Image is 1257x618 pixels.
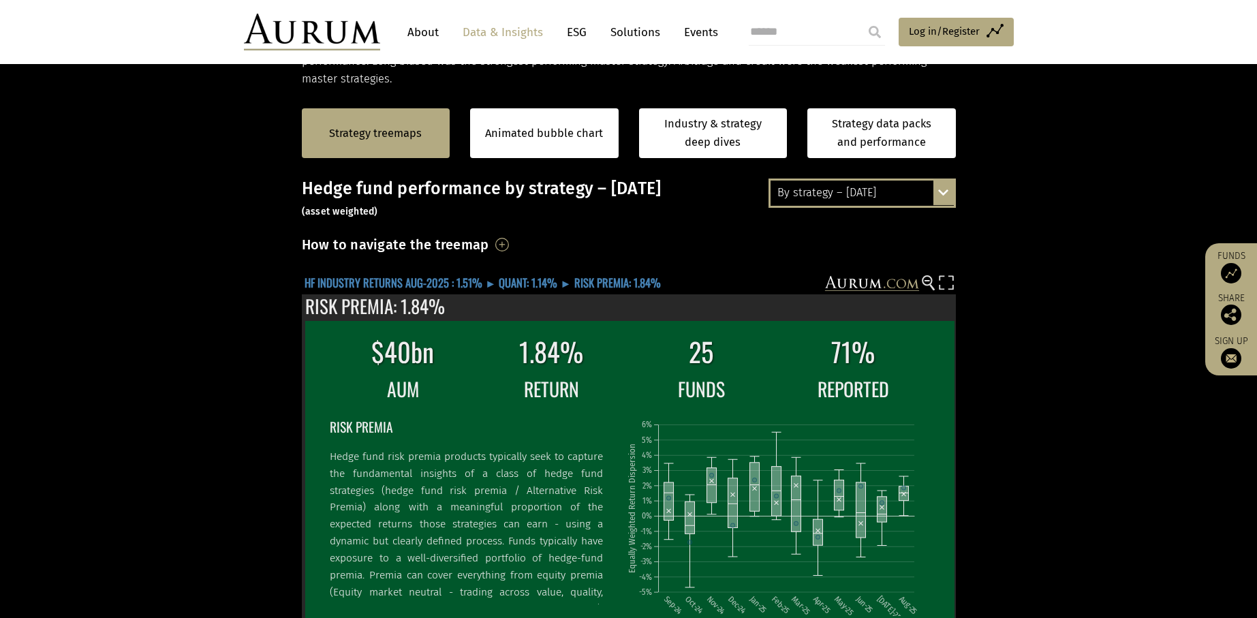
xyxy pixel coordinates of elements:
[1212,335,1250,369] a: Sign up
[1221,348,1241,369] img: Sign up to our newsletter
[899,18,1014,46] a: Log in/Register
[456,20,550,45] a: Data & Insights
[244,14,380,50] img: Aurum
[1212,250,1250,283] a: Funds
[771,181,954,205] div: By strategy – [DATE]
[401,20,446,45] a: About
[639,108,788,158] a: Industry & strategy deep dives
[807,108,956,158] a: Strategy data packs and performance
[1221,305,1241,325] img: Share this post
[909,23,980,40] span: Log in/Register
[560,20,593,45] a: ESG
[604,20,667,45] a: Solutions
[1221,263,1241,283] img: Access Funds
[485,125,603,142] a: Animated bubble chart
[329,125,422,142] a: Strategy treemaps
[677,20,718,45] a: Events
[861,18,888,46] input: Submit
[1212,294,1250,325] div: Share
[302,233,489,256] h3: How to navigate the treemap
[302,179,956,219] h3: Hedge fund performance by strategy – [DATE]
[302,206,378,217] small: (asset weighted)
